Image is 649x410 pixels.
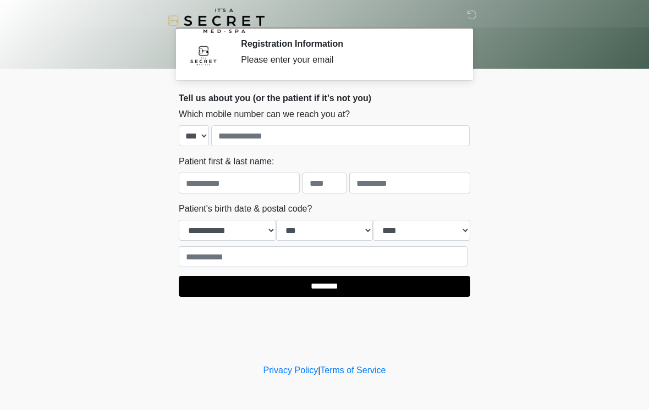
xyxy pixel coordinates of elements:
a: Privacy Policy [263,365,318,375]
img: Agent Avatar [187,38,220,71]
a: | [318,365,320,375]
label: Which mobile number can we reach you at? [179,108,350,121]
a: Terms of Service [320,365,386,375]
div: Please enter your email [241,53,454,67]
h2: Registration Information [241,38,454,49]
label: Patient's birth date & postal code? [179,202,312,215]
h2: Tell us about you (or the patient if it's not you) [179,93,470,103]
label: Patient first & last name: [179,155,274,168]
img: It's A Secret Med Spa Logo [168,8,265,33]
